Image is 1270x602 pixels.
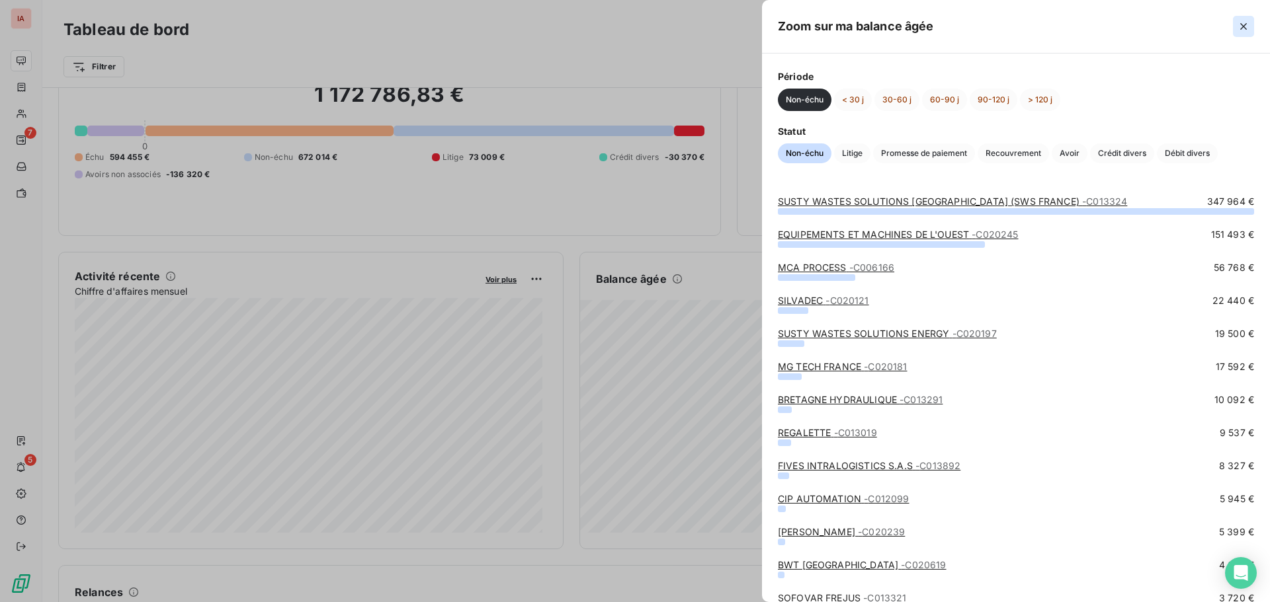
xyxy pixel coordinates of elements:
[858,526,905,537] span: - C020239
[1052,143,1087,163] button: Avoir
[834,143,870,163] button: Litige
[1215,327,1254,340] span: 19 500 €
[1211,228,1254,241] span: 151 493 €
[1219,558,1254,572] span: 4 637 €
[915,460,960,471] span: - C013892
[778,143,831,163] button: Non-échu
[1020,89,1060,111] button: > 120 j
[1219,525,1254,539] span: 5 399 €
[778,460,960,471] a: FIVES INTRALOGISTICS S.A.S
[778,328,997,339] a: SUSTY WASTES SOLUTIONS ENERGY
[978,143,1049,163] button: Recouvrement
[1220,426,1254,439] span: 9 537 €
[864,361,907,372] span: - C020181
[873,143,975,163] button: Promesse de paiement
[834,427,877,438] span: - C013019
[778,262,894,273] a: MCA PROCESS
[778,124,1254,138] span: Statut
[972,229,1018,240] span: - C020245
[849,262,894,273] span: - C006166
[1219,459,1254,472] span: 8 327 €
[1225,557,1257,589] div: Open Intercom Messenger
[1090,143,1154,163] button: Crédit divers
[1216,360,1254,373] span: 17 592 €
[834,89,872,111] button: < 30 j
[1212,294,1254,307] span: 22 440 €
[970,89,1017,111] button: 90-120 j
[778,493,909,504] a: CIP AUTOMATION
[864,493,909,504] span: - C012099
[778,559,947,570] a: BWT [GEOGRAPHIC_DATA]
[1157,143,1218,163] button: Débit divers
[1220,492,1254,506] span: 5 945 €
[874,89,919,111] button: 30-60 j
[1214,261,1254,274] span: 56 768 €
[778,295,869,306] a: SILVADEC
[778,229,1018,240] a: EQUIPEMENTS ET MACHINES DE L'OUEST
[1214,393,1254,406] span: 10 092 €
[901,559,946,570] span: - C020619
[922,89,967,111] button: 60-90 j
[778,361,907,372] a: MG TECH FRANCE
[1082,196,1127,207] span: - C013324
[825,295,868,306] span: - C020121
[778,89,831,111] button: Non-échu
[1207,195,1254,208] span: 347 964 €
[778,17,934,36] h5: Zoom sur ma balance âgée
[778,196,1127,207] a: SUSTY WASTES SOLUTIONS [GEOGRAPHIC_DATA] (SWS FRANCE)
[952,328,997,339] span: - C020197
[778,526,905,537] a: [PERSON_NAME]
[778,69,1254,83] span: Période
[900,394,943,405] span: - C013291
[778,427,877,438] a: REGALETTE
[778,394,943,405] a: BRETAGNE HYDRAULIQUE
